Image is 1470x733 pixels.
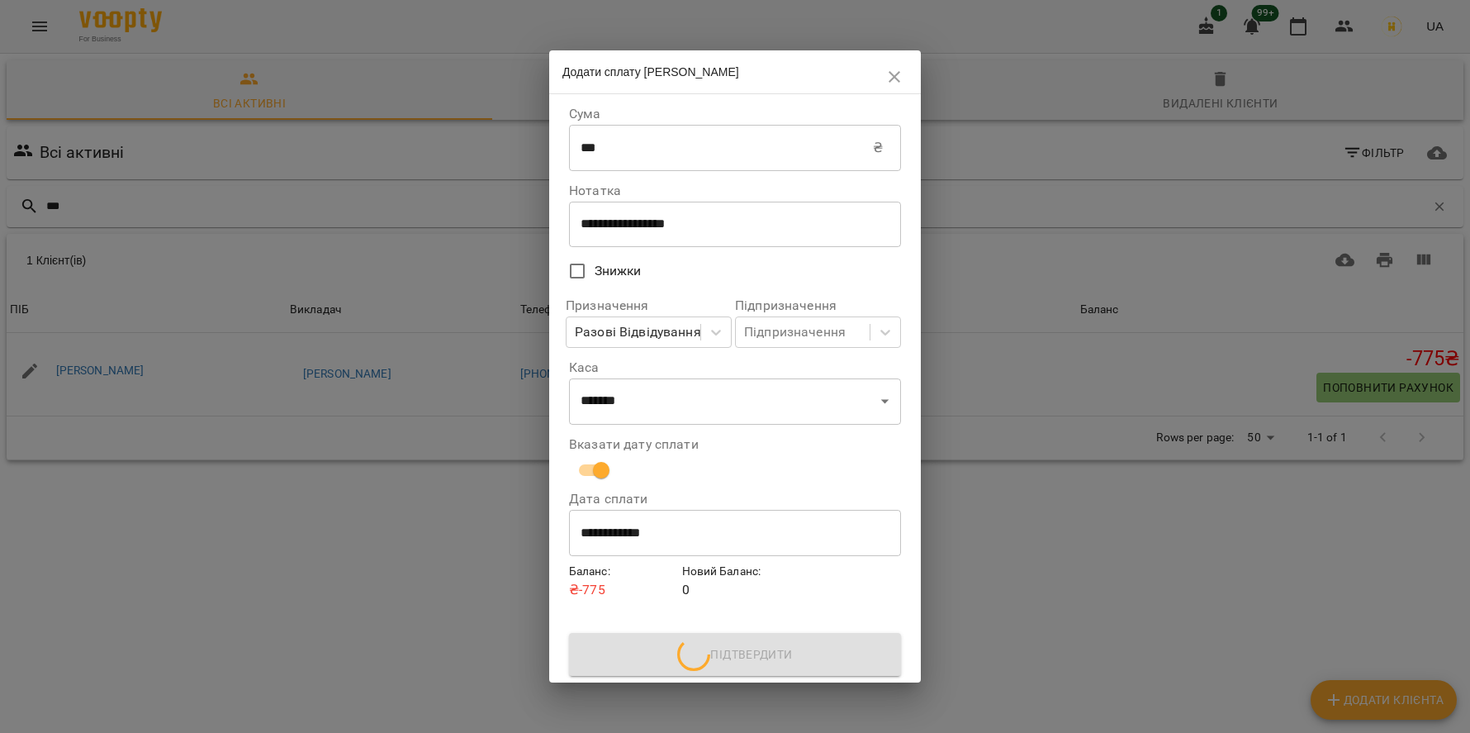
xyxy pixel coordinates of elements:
label: Нотатка [569,184,901,198]
h6: Баланс : [569,563,676,581]
div: 0 [679,559,792,603]
div: Разові Відвідування [575,322,701,342]
span: Знижки [595,261,642,281]
label: Підпризначення [735,299,901,312]
h6: Новий Баланс : [682,563,789,581]
label: Призначення [566,299,732,312]
label: Каса [569,361,901,374]
label: Вказати дату сплати [569,438,901,451]
label: Дата сплати [569,493,901,506]
p: ₴ -775 [569,580,676,600]
p: ₴ [873,138,883,158]
label: Сума [569,107,901,121]
span: Додати сплату [PERSON_NAME] [562,65,739,79]
div: Підпризначення [744,322,846,342]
